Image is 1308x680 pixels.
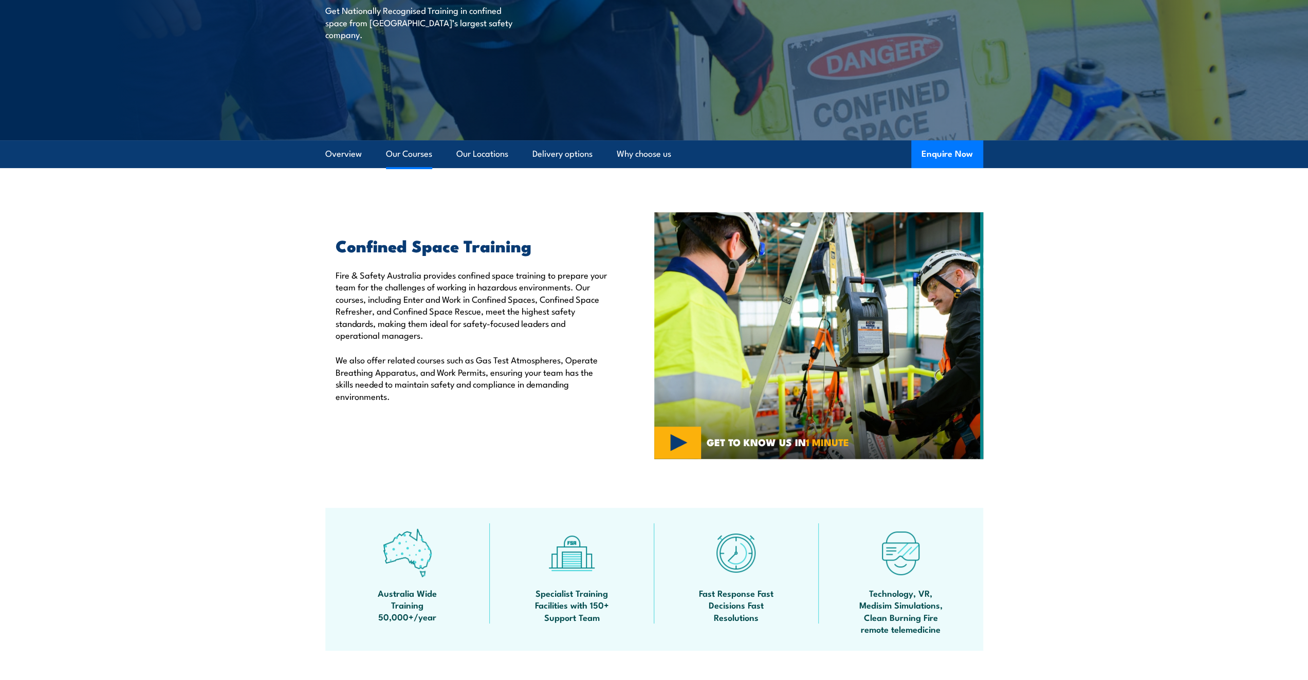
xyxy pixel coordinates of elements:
[336,354,607,402] p: We also offer related courses such as Gas Test Atmospheres, Operate Breathing Apparatus, and Work...
[911,140,983,168] button: Enquire Now
[855,587,947,635] span: Technology, VR, Medisim Simulations, Clean Burning Fire remote telemedicine
[617,140,671,168] a: Why choose us
[383,528,432,577] img: auswide-icon
[526,587,618,623] span: Specialist Training Facilities with 150+ Support Team
[325,140,362,168] a: Overview
[876,528,925,577] img: tech-icon
[712,528,761,577] img: fast-icon
[456,140,508,168] a: Our Locations
[325,4,513,40] p: Get Nationally Recognised Training in confined space from [GEOGRAPHIC_DATA]’s largest safety comp...
[690,587,783,623] span: Fast Response Fast Decisions Fast Resolutions
[336,269,607,341] p: Fire & Safety Australia provides confined space training to prepare your team for the challenges ...
[806,434,849,449] strong: 1 MINUTE
[336,238,607,252] h2: Confined Space Training
[654,212,983,459] img: Confined Space Courses Australia
[707,437,849,447] span: GET TO KNOW US IN
[386,140,432,168] a: Our Courses
[361,587,454,623] span: Australia Wide Training 50,000+/year
[532,140,593,168] a: Delivery options
[547,528,596,577] img: facilities-icon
